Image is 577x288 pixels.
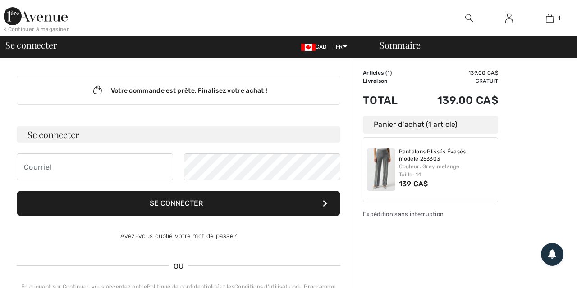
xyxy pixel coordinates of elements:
[17,126,340,143] h3: Se connecter
[17,191,340,216] button: Se connecter
[363,77,412,85] td: Livraison
[387,70,390,76] span: 1
[5,40,57,49] span: Se connecter
[399,180,428,188] span: 139 CA$
[17,153,173,180] input: Courriel
[363,116,498,134] div: Panier d'achat (1 article)
[369,40,572,49] div: Sommaire
[301,44,330,50] span: CAD
[392,9,568,171] iframe: Boîte de dialogue Se connecter avec Google
[120,232,237,240] a: Avez-vous oublié votre mot de passe?
[336,44,347,50] span: FR
[4,25,69,33] div: < Continuer à magasiner
[169,261,188,272] span: OU
[301,44,316,51] img: Canadian Dollar
[4,7,68,25] img: 1ère Avenue
[363,69,412,77] td: Articles ( )
[17,76,340,105] div: Votre commande est prête. Finalisez votre achat !
[367,148,395,191] img: Pantalons Plissés Évasés modèle 253303
[363,85,412,116] td: Total
[363,210,498,218] div: Expédition sans interruption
